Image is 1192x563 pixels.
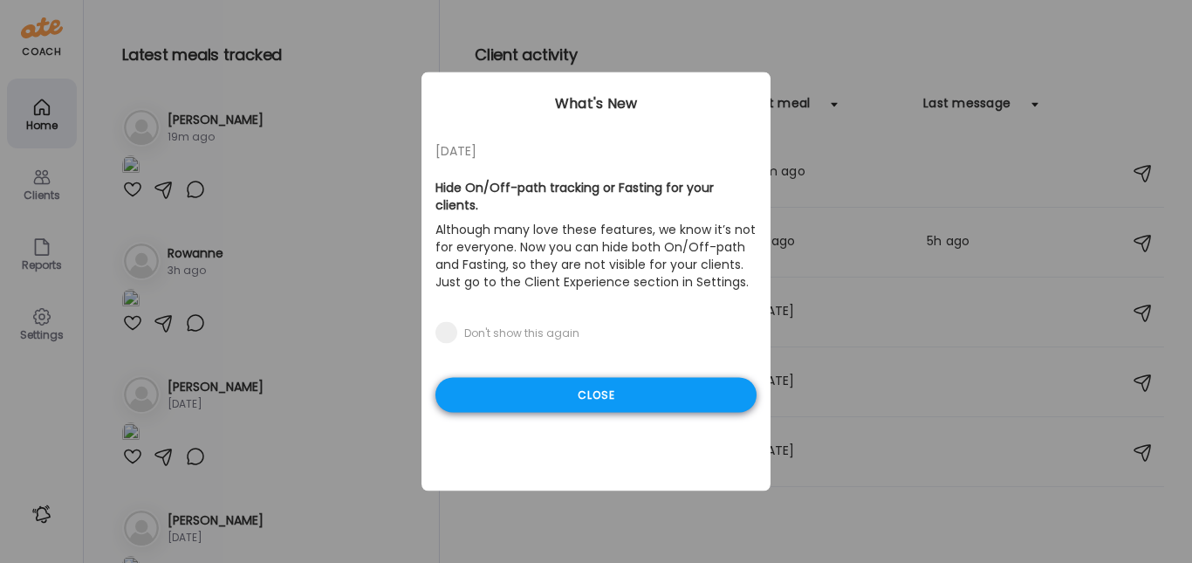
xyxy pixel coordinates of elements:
div: What's New [421,93,771,114]
div: [DATE] [435,141,757,161]
div: Don't show this again [464,326,579,340]
div: Close [435,378,757,413]
p: Although many love these features, we know it’s not for everyone. Now you can hide both On/Off-pa... [435,217,757,294]
b: Hide On/Off-path tracking or Fasting for your clients. [435,179,714,214]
